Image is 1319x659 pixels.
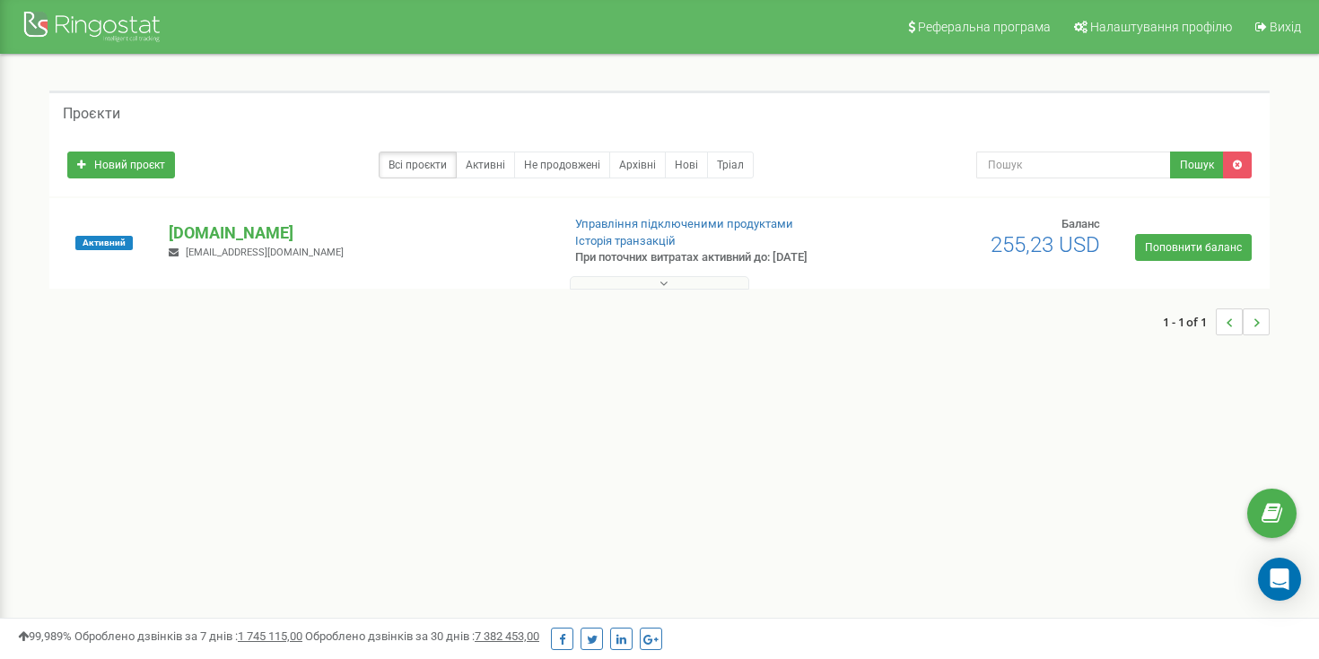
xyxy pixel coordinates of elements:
a: Поповнити баланс [1135,234,1252,261]
a: Управління підключеними продуктами [575,217,793,230]
a: Новий проєкт [67,152,175,178]
button: Пошук [1170,152,1224,178]
div: Open Intercom Messenger [1258,558,1301,601]
span: Оброблено дзвінків за 30 днів : [305,629,539,643]
input: Пошук [976,152,1172,178]
span: Вихід [1270,20,1301,34]
nav: ... [1163,290,1270,353]
a: Всі проєкти [379,152,457,178]
span: Реферальна програма [918,20,1051,34]
u: 1 745 115,00 [238,629,302,643]
a: Архівні [609,152,666,178]
span: Баланс [1061,217,1100,230]
p: [DOMAIN_NAME] [169,221,546,245]
a: Активні [456,152,515,178]
span: Налаштування профілю [1090,20,1232,34]
a: Тріал [707,152,754,178]
span: Активний [75,236,133,250]
a: Історія транзакцій [575,234,676,247]
span: [EMAIL_ADDRESS][DOMAIN_NAME] [186,247,344,258]
a: Нові [665,152,708,178]
span: 255,23 USD [991,232,1100,257]
span: 1 - 1 of 1 [1163,308,1216,335]
u: 7 382 453,00 [475,629,539,643]
span: 99,989% [18,629,72,643]
h5: Проєкти [63,106,120,122]
p: При поточних витратах активний до: [DATE] [575,249,852,266]
a: Не продовжені [514,152,610,178]
span: Оброблено дзвінків за 7 днів : [74,629,302,643]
